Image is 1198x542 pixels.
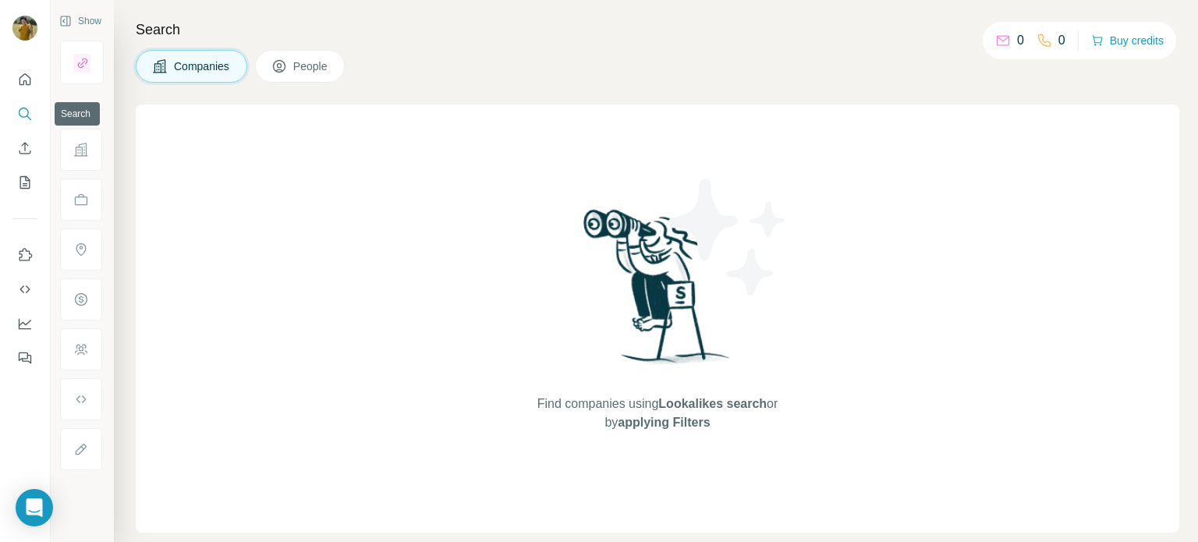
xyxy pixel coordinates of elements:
span: Companies [174,58,231,74]
img: Surfe Illustration - Woman searching with binoculars [576,205,739,379]
p: 0 [1058,31,1065,50]
button: Dashboard [12,310,37,338]
button: Use Surfe API [12,275,37,303]
button: Use Surfe on LinkedIn [12,241,37,269]
img: Surfe Illustration - Stars [657,167,798,307]
button: Show [48,9,112,33]
p: 0 [1017,31,1024,50]
button: Search [12,100,37,128]
button: My lists [12,168,37,197]
span: Find companies using or by [533,395,782,432]
span: People [293,58,329,74]
img: Avatar [12,16,37,41]
button: Buy credits [1091,30,1164,51]
button: Enrich CSV [12,134,37,162]
button: Quick start [12,66,37,94]
span: Lookalikes search [658,397,767,410]
button: Feedback [12,344,37,372]
span: applying Filters [618,416,710,429]
h4: Search [136,19,1179,41]
div: Open Intercom Messenger [16,489,53,526]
